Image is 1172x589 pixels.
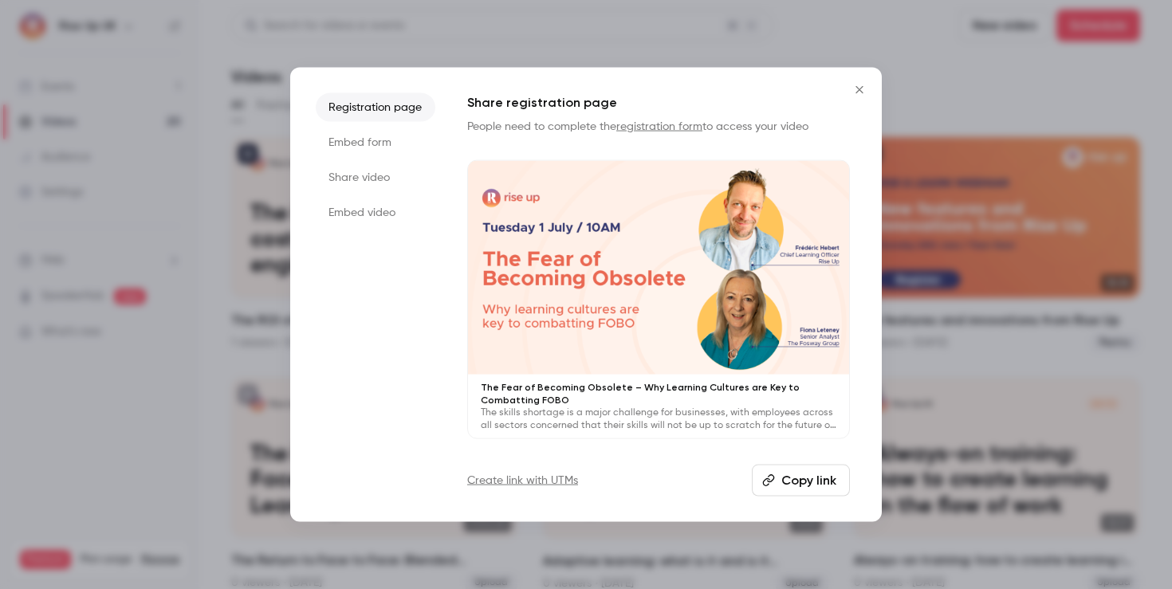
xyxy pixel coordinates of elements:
a: Create link with UTMs [467,473,578,489]
li: Embed form [316,128,435,156]
button: Copy link [752,465,850,497]
button: Close [844,73,875,105]
a: The Fear of Becoming Obsolete – Why Learning Cultures are Key to Combatting FOBOThe skills shorta... [467,159,850,439]
h1: Share registration page [467,92,850,112]
li: Registration page [316,92,435,121]
a: registration form [616,120,702,132]
p: The skills shortage is a major challenge for businesses, with employees across all sectors concer... [481,406,836,432]
p: The Fear of Becoming Obsolete – Why Learning Cultures are Key to Combatting FOBO [481,381,836,406]
li: Embed video [316,198,435,226]
li: Share video [316,163,435,191]
p: People need to complete the to access your video [467,118,850,134]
